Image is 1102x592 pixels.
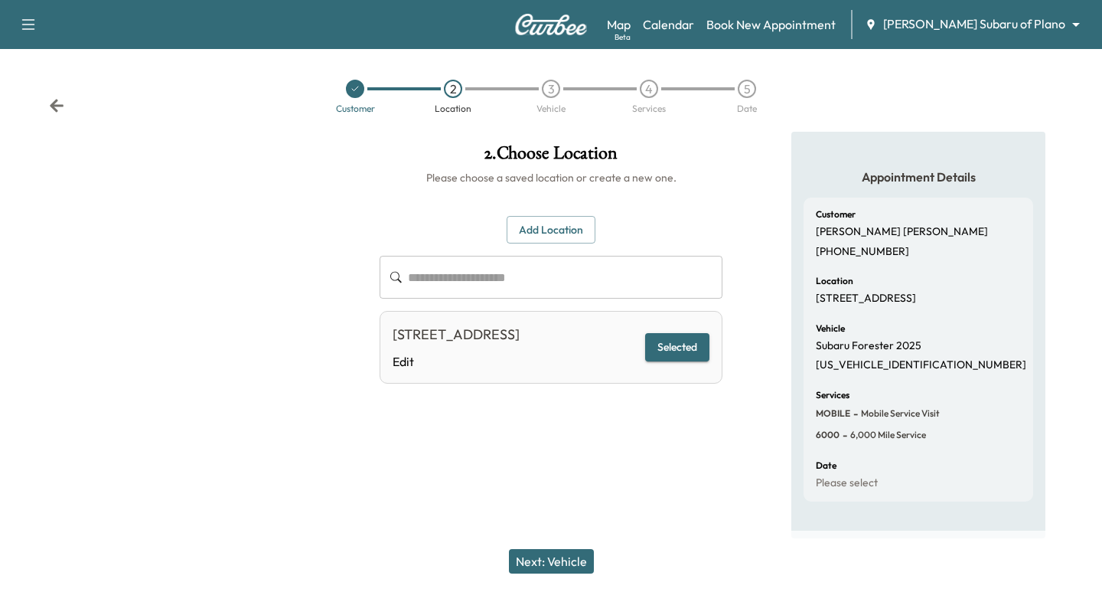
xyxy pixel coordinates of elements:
[542,80,560,98] div: 3
[816,476,878,490] p: Please select
[615,31,631,43] div: Beta
[816,358,1026,372] p: [US_VEHICLE_IDENTIFICATION_NUMBER]
[883,15,1065,33] span: [PERSON_NAME] Subaru of Plano
[509,549,594,574] button: Next: Vehicle
[640,80,658,98] div: 4
[804,168,1033,185] h5: Appointment Details
[840,427,847,443] span: -
[514,14,588,35] img: Curbee Logo
[632,104,666,113] div: Services
[738,80,756,98] div: 5
[816,461,836,470] h6: Date
[435,104,471,113] div: Location
[816,210,856,219] h6: Customer
[536,104,566,113] div: Vehicle
[816,429,840,441] span: 6000
[816,292,916,306] p: [STREET_ADDRESS]
[816,324,845,333] h6: Vehicle
[607,15,631,34] a: MapBeta
[816,391,849,400] h6: Services
[850,406,858,421] span: -
[49,98,64,113] div: Back
[816,245,909,259] p: [PHONE_NUMBER]
[643,15,694,34] a: Calendar
[816,339,921,353] p: Subaru Forester 2025
[380,170,722,185] h6: Please choose a saved location or create a new one.
[380,144,722,170] h1: 2 . Choose Location
[645,333,709,361] button: Selected
[444,80,462,98] div: 2
[847,429,926,441] span: 6,000 mile Service
[706,15,836,34] a: Book New Appointment
[737,104,757,113] div: Date
[816,276,853,286] h6: Location
[393,324,520,345] div: [STREET_ADDRESS]
[336,104,375,113] div: Customer
[393,352,520,371] a: Edit
[816,407,850,420] span: MOBILE
[858,407,940,420] span: Mobile Service Visit
[507,216,595,244] button: Add Location
[816,225,988,239] p: [PERSON_NAME] [PERSON_NAME]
